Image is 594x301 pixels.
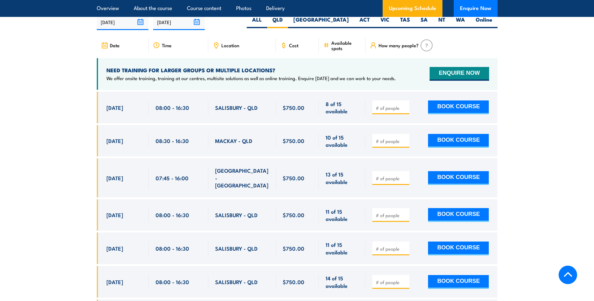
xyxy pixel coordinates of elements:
[428,100,489,114] button: BOOK COURSE
[430,67,489,81] button: ENQUIRE NOW
[376,105,407,111] input: # of people
[215,167,269,189] span: [GEOGRAPHIC_DATA] - [GEOGRAPHIC_DATA]
[428,242,489,255] button: BOOK COURSE
[288,16,354,28] label: [GEOGRAPHIC_DATA]
[326,241,359,256] span: 11 of 15 available
[153,14,205,30] input: To date
[106,211,123,218] span: [DATE]
[283,137,304,144] span: $750.00
[428,208,489,222] button: BOOK COURSE
[215,211,258,218] span: SALISBURY - QLD
[283,174,304,181] span: $750.00
[106,174,123,181] span: [DATE]
[162,43,172,48] span: Time
[247,16,267,28] label: ALL
[215,278,258,285] span: SALISBURY - QLD
[326,171,359,185] span: 13 of 15 available
[106,137,123,144] span: [DATE]
[156,245,189,252] span: 08:00 - 16:30
[156,211,189,218] span: 08:00 - 16:30
[215,137,252,144] span: MACKAY - QLD
[415,16,433,28] label: SA
[428,171,489,185] button: BOOK COURSE
[376,138,407,144] input: # of people
[97,14,148,30] input: From date
[106,75,396,81] p: We offer onsite training, training at our centres, multisite solutions as well as online training...
[283,245,304,252] span: $750.00
[428,275,489,289] button: BOOK COURSE
[289,43,298,48] span: Cost
[376,212,407,218] input: # of people
[106,104,123,111] span: [DATE]
[376,279,407,285] input: # of people
[470,16,498,28] label: Online
[267,16,288,28] label: QLD
[106,67,396,74] h4: NEED TRAINING FOR LARGER GROUPS OR MULTIPLE LOCATIONS?
[215,104,258,111] span: SALISBURY - QLD
[106,278,123,285] span: [DATE]
[331,40,361,51] span: Available spots
[156,174,189,181] span: 07:45 - 16:00
[379,43,419,48] span: How many people?
[156,137,189,144] span: 08:30 - 16:30
[106,245,123,252] span: [DATE]
[354,16,375,28] label: ACT
[433,16,451,28] label: NT
[283,104,304,111] span: $750.00
[283,211,304,218] span: $750.00
[395,16,415,28] label: TAS
[326,208,359,222] span: 11 of 15 available
[283,278,304,285] span: $750.00
[376,246,407,252] input: # of people
[326,274,359,289] span: 14 of 15 available
[156,278,189,285] span: 08:00 - 16:30
[326,100,359,115] span: 8 of 15 available
[451,16,470,28] label: WA
[375,16,395,28] label: VIC
[215,245,258,252] span: SALISBURY - QLD
[326,134,359,148] span: 10 of 15 available
[376,175,407,181] input: # of people
[110,43,120,48] span: Date
[221,43,239,48] span: Location
[156,104,189,111] span: 08:00 - 16:30
[428,134,489,148] button: BOOK COURSE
